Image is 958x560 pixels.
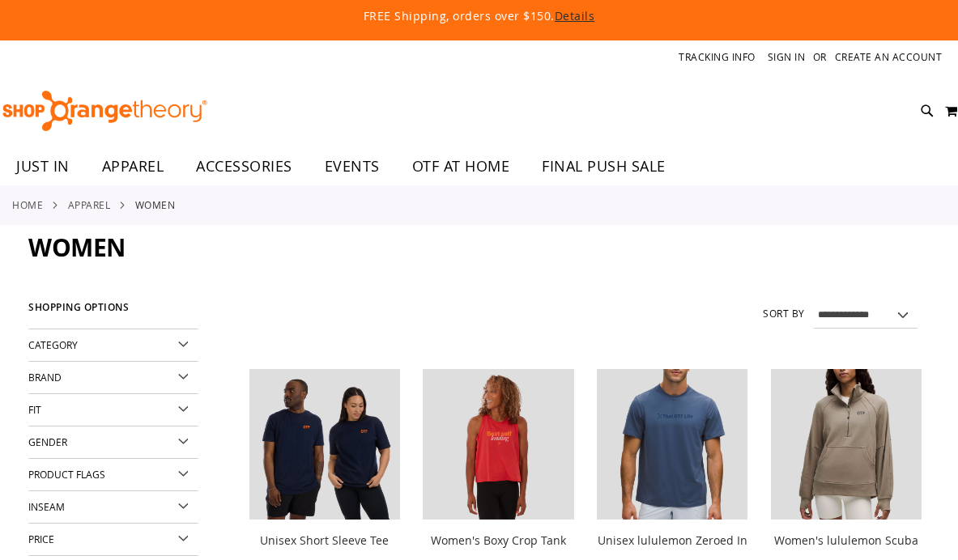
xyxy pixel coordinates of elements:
[28,426,198,459] div: Gender
[28,491,198,524] div: Inseam
[597,369,747,523] a: Unisex lululemon Zeroed In Short Sleeve Tee
[768,50,806,64] a: Sign In
[679,50,756,64] a: Tracking Info
[28,403,41,416] span: Fit
[180,148,309,185] a: ACCESSORIES
[28,295,198,329] strong: Shopping Options
[412,148,510,185] span: OTF AT HOME
[28,362,198,394] div: Brand
[555,8,595,23] a: Details
[309,148,396,185] a: EVENTS
[28,524,198,556] div: Price
[68,197,111,212] a: APPAREL
[28,468,105,481] span: Product Flags
[28,329,198,362] div: Category
[28,500,65,513] span: Inseam
[771,369,922,520] img: Women's lululemon Scuba Funnel Neck Half Zip Oversized Jacket
[763,307,805,320] label: Sort By
[86,148,181,185] a: APPAREL
[423,369,573,523] a: Image of Womens Boxy Crop Tank
[16,148,70,185] span: JUST IN
[28,338,78,351] span: Category
[28,371,62,384] span: Brand
[526,148,682,185] a: FINAL PUSH SALE
[835,50,943,64] a: Create an Account
[423,369,573,520] img: Image of Womens Boxy Crop Tank
[771,369,922,523] a: Women's lululemon Scuba Funnel Neck Half Zip Oversized Jacket
[542,148,666,185] span: FINAL PUSH SALE
[28,459,198,491] div: Product Flags
[249,369,400,520] img: Image of Unisex Short Sleeve Tee
[28,532,54,545] span: Price
[28,231,126,264] span: WOMEN
[325,148,380,185] span: EVENTS
[102,148,164,185] span: APPAREL
[249,369,400,523] a: Image of Unisex Short Sleeve Tee
[597,369,747,520] img: Unisex lululemon Zeroed In Short Sleeve Tee
[12,197,43,212] a: Home
[28,394,198,426] div: Fit
[28,435,67,448] span: Gender
[196,148,292,185] span: ACCESSORIES
[55,8,903,24] p: FREE Shipping, orders over $150.
[396,148,526,185] a: OTF AT HOME
[135,197,176,212] strong: WOMEN
[260,532,389,548] a: Unisex Short Sleeve Tee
